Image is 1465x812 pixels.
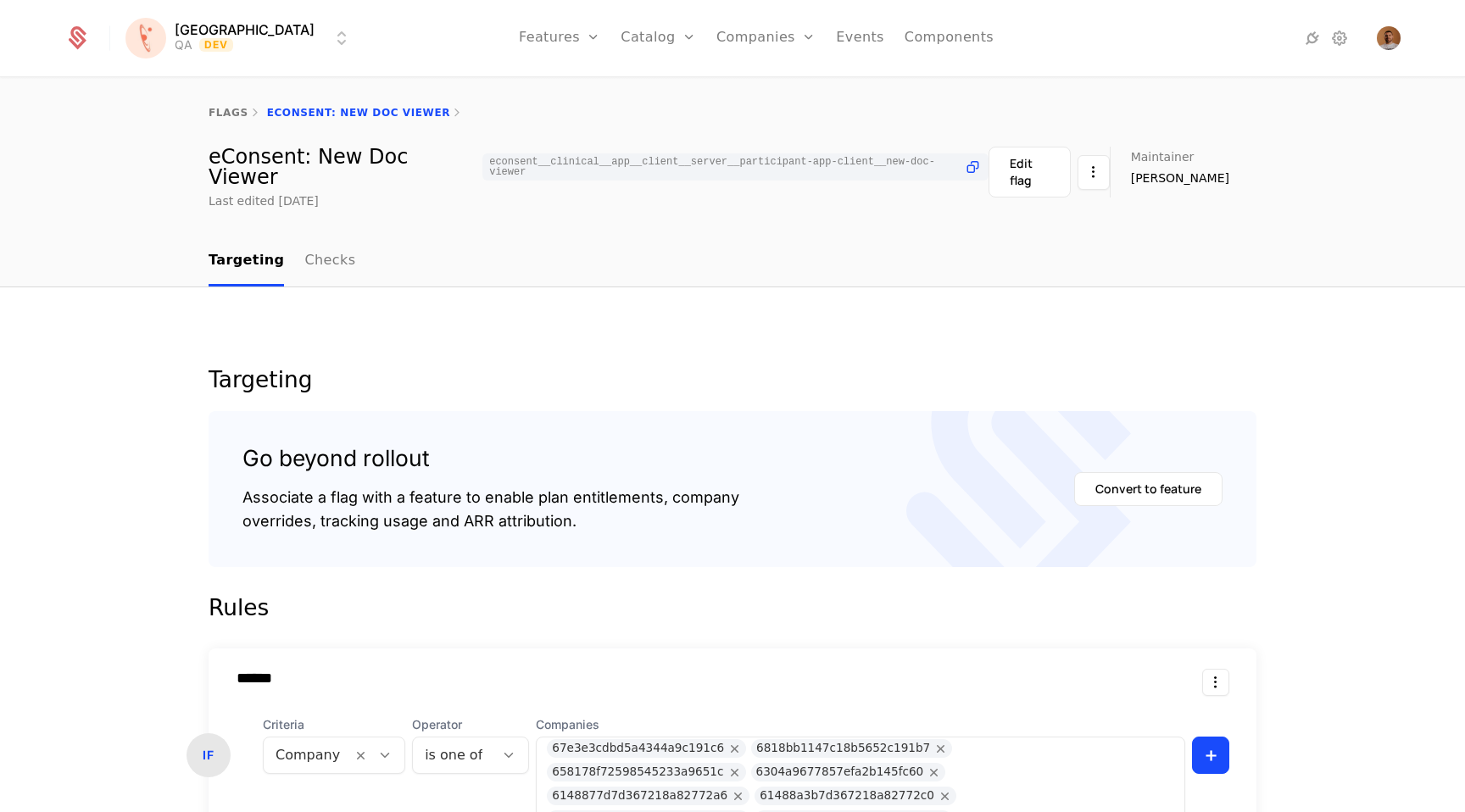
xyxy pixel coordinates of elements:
div: Remove 6304a9677857efa2b145fc60 [923,763,945,781]
button: Convert to feature [1074,472,1223,506]
span: [GEOGRAPHIC_DATA] [175,23,315,36]
div: 658178f72598545233a9651c [552,763,723,781]
div: 6818bb1147c18b5652c191b7 [756,739,930,758]
div: 61488a3b7d367218a82772c0 [760,787,934,805]
a: Checks [304,236,355,286]
span: Maintainer [1131,151,1195,163]
div: eConsent: New Doc Viewer [209,147,989,187]
div: IF [187,733,231,777]
button: Select action [1202,669,1229,696]
div: 6148877d7d367218a82772a6 [552,787,727,805]
button: Select environment [131,19,352,57]
span: Dev [199,38,234,52]
span: Operator [412,716,529,733]
div: Remove 61488a3b7d367218a82772c0 [934,787,956,805]
div: Last edited [DATE] [209,192,319,209]
button: + [1192,737,1229,774]
div: Remove 6818bb1147c18b5652c191b7 [930,739,952,758]
div: Associate a flag with a feature to enable plan entitlements, company overrides, tracking usage an... [242,486,739,533]
ul: Choose Sub Page [209,236,355,286]
button: Open user button [1377,26,1401,50]
div: Remove 67e3e3cdbd5a4344a9c191c6 [724,739,746,758]
span: [PERSON_NAME] [1131,170,1229,186]
div: QA [175,36,192,53]
a: Settings [1329,28,1350,48]
div: Rules [209,594,1256,621]
div: 67e3e3cdbd5a4344a9c191c6 [552,739,724,758]
div: Targeting [209,369,1256,391]
a: Integrations [1302,28,1323,48]
div: 6304a9677857efa2b145fc60 [756,763,924,781]
span: Companies [536,716,1185,733]
div: Go beyond rollout [242,445,739,472]
nav: Main [209,236,1256,286]
span: Criteria [263,716,405,733]
button: Select action [1078,147,1110,197]
div: Edit flag [1010,155,1050,189]
a: flags [209,107,248,119]
img: Boris Šiman [1377,26,1401,50]
span: econsent__clinical__app__client__server__participant-app-client__new-doc-viewer [489,157,957,177]
div: Remove 6148877d7d367218a82772a6 [727,787,749,805]
button: Edit flag [989,147,1071,197]
div: Remove 658178f72598545233a9651c [724,763,746,781]
a: Targeting [209,236,284,286]
img: Florence [125,18,166,58]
